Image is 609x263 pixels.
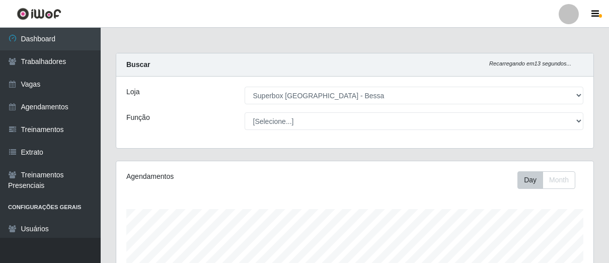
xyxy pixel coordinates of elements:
button: Day [517,171,543,189]
label: Loja [126,87,139,97]
div: First group [517,171,575,189]
img: CoreUI Logo [17,8,61,20]
div: Toolbar with button groups [517,171,583,189]
button: Month [543,171,575,189]
div: Agendamentos [126,171,308,182]
strong: Buscar [126,60,150,69]
i: Recarregando em 13 segundos... [489,60,571,67]
label: Função [126,112,150,123]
